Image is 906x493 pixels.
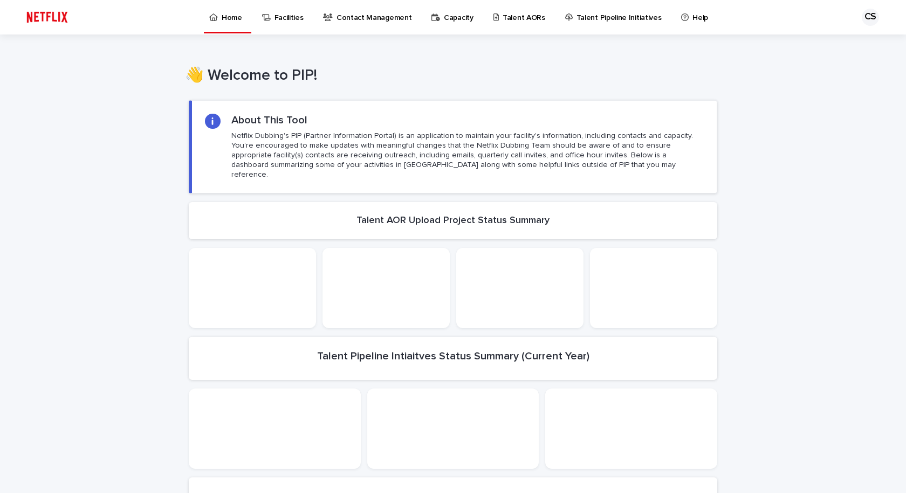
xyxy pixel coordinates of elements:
[22,6,73,28] img: ifQbXi3ZQGMSEF7WDB7W
[356,215,550,227] h2: Talent AOR Upload Project Status Summary
[231,114,307,127] h2: About This Tool
[317,350,589,363] h2: Talent Pipeline Intiaitves Status Summary (Current Year)
[185,67,713,85] h1: 👋 Welcome to PIP!
[231,131,704,180] p: Netflix Dubbing's PIP (Partner Information Portal) is an application to maintain your facility's ...
[862,9,879,26] div: CS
